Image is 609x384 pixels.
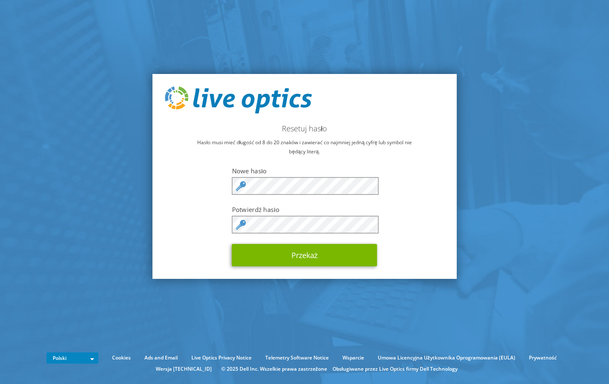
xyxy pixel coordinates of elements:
img: live_optics_svg.svg [165,86,312,114]
a: Cookies [106,353,137,362]
a: Ads and Email [138,353,184,362]
a: Wsparcie [336,353,370,362]
a: Live Optics Privacy Notice [185,353,258,362]
li: Obsługiwane przez Live Optics firmy Dell Technology [333,364,457,374]
h2: Resetuj hasło [165,124,445,133]
label: Potwierdź hasło [232,205,377,214]
li: © 2025 Dell Inc. Wszelkie prawa zastrzeżone [217,364,331,374]
p: Hasło musi mieć długość od 8 do 20 znaków i zawierać co najmniej jedną cyfrę lub symbol nie będąc... [165,138,445,156]
button: Przekaż [232,244,377,266]
label: Nowe hasło [232,167,377,175]
a: Telemetry Software Notice [259,353,335,362]
a: Umowa Licencyjna Użytkownika Oprogramowania (EULA) [372,353,521,362]
a: Prywatność [523,353,563,362]
li: Wersja [TECHNICAL_ID] [152,364,216,374]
